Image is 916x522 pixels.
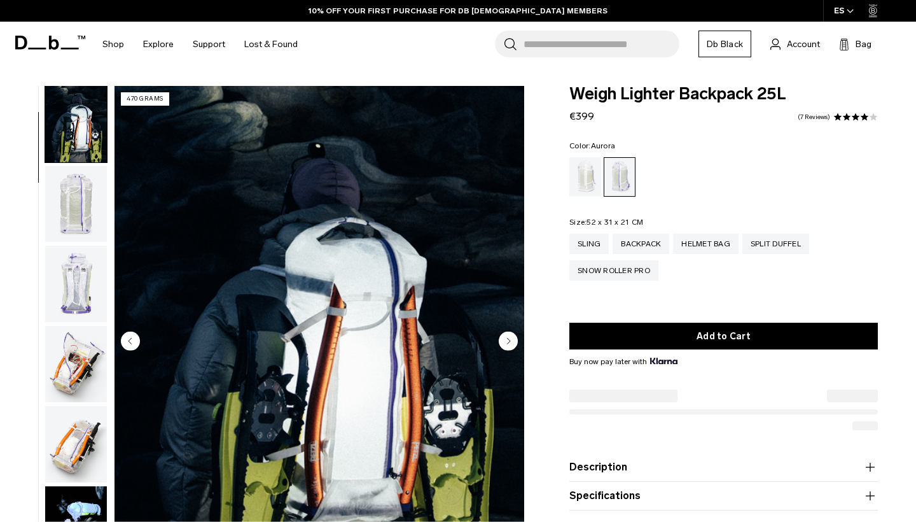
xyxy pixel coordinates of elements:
a: Helmet Bag [673,234,739,254]
span: 52 x 31 x 21 CM [586,218,643,227]
span: €399 [569,110,594,122]
span: Account [787,38,820,51]
button: Previous slide [121,331,140,353]
legend: Color: [569,142,615,150]
a: Shop [102,22,124,67]
button: Bag [839,36,871,52]
button: Add to Cart [569,323,878,349]
button: Weigh_Lighter_Backpack_25L_5.png [45,406,108,483]
a: Snow Roller Pro [569,260,658,281]
a: Diffusion [569,157,601,197]
button: Weigh_Lighter_Backpack_25L_Lifestyle_new.png [45,85,108,163]
a: Support [193,22,225,67]
img: Weigh_Lighter_Backpack_25L_2.png [45,166,107,243]
legend: Size: [569,218,643,226]
img: {"height" => 20, "alt" => "Klarna"} [650,358,677,364]
a: Split Duffel [742,234,809,254]
span: Weigh Lighter Backpack 25L [569,86,878,102]
button: Description [569,460,878,475]
span: Aurora [591,141,616,150]
a: Db Black [698,31,751,57]
a: 10% OFF YOUR FIRST PURCHASE FOR DB [DEMOGRAPHIC_DATA] MEMBERS [309,5,607,17]
p: 470 grams [121,92,169,106]
a: Backpack [613,234,669,254]
span: Buy now pay later with [569,356,677,367]
a: Explore [143,22,174,67]
a: Aurora [604,157,635,197]
button: Weigh_Lighter_Backpack_25L_4.png [45,325,108,403]
a: Lost & Found [244,22,298,67]
a: Account [770,36,820,52]
button: Specifications [569,488,878,504]
button: Weigh_Lighter_Backpack_25L_2.png [45,166,108,243]
img: Weigh_Lighter_Backpack_25L_Lifestyle_new.png [45,86,107,162]
a: 7 reviews [798,114,830,120]
span: Bag [856,38,871,51]
button: Weigh_Lighter_Backpack_25L_3.png [45,245,108,323]
nav: Main Navigation [93,22,307,67]
img: Weigh_Lighter_Backpack_25L_3.png [45,246,107,322]
img: Weigh_Lighter_Backpack_25L_4.png [45,326,107,402]
button: Next slide [499,331,518,353]
img: Weigh_Lighter_Backpack_25L_5.png [45,406,107,483]
a: Sling [569,234,609,254]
